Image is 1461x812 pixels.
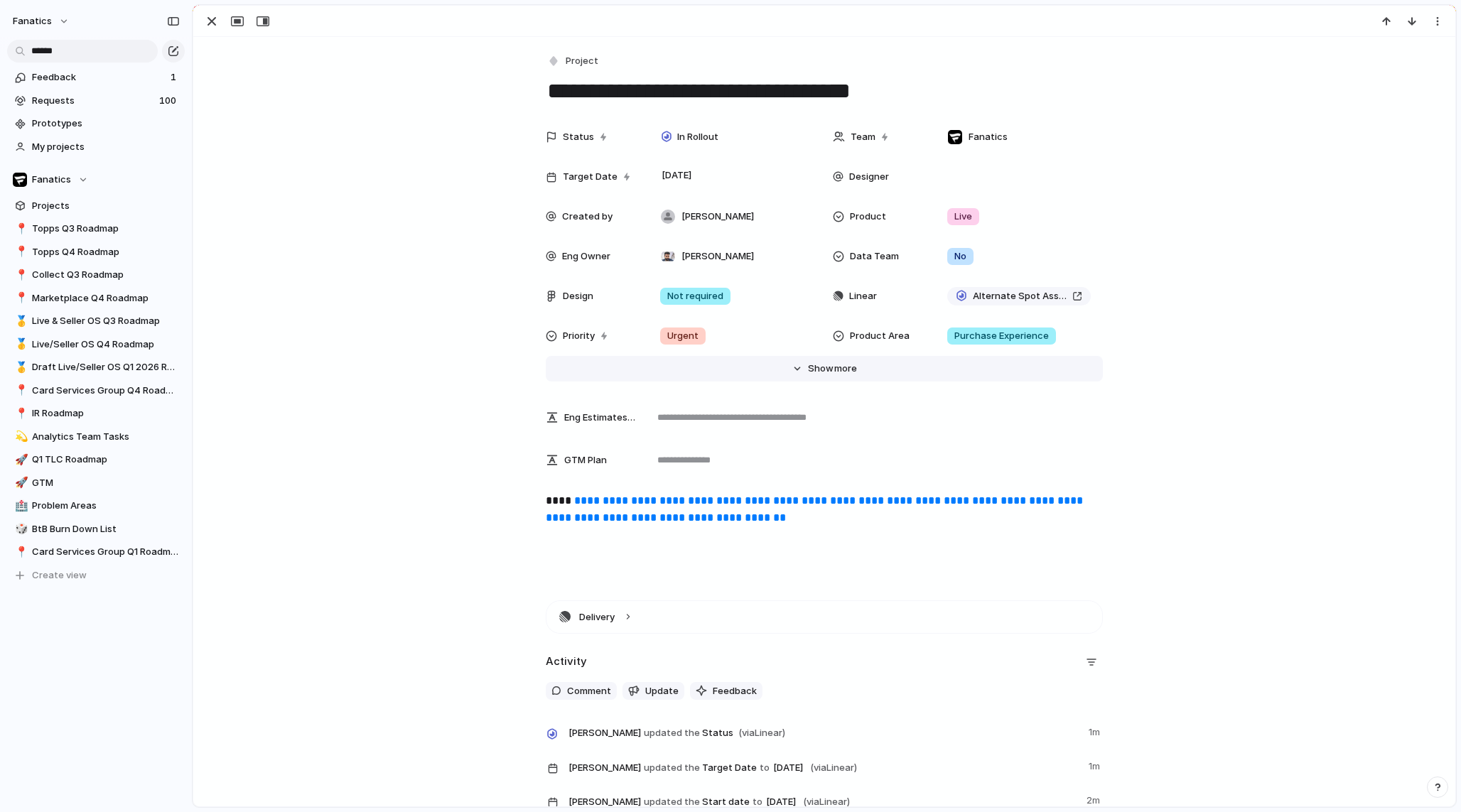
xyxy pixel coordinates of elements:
span: GTM Plan [564,453,607,467]
span: Data Team [850,249,899,264]
span: 2m [1087,791,1103,808]
span: 1m [1089,722,1103,740]
span: Alternate Spot Assigning Approach [973,289,1067,303]
span: Eng Estimates (B/iOs/A/W) in Cycles [564,411,637,425]
span: (via Linear ) [738,726,785,740]
div: 📍 [15,544,25,561]
a: 📍Card Services Group Q4 Roadmap [7,380,185,401]
span: Urgent [667,329,699,343]
span: Update [645,684,679,698]
span: In Rollout [677,130,718,144]
button: fanatics [6,10,77,33]
span: [PERSON_NAME] [681,249,754,264]
button: 📍 [13,406,27,421]
span: Start date [568,791,1078,812]
span: My projects [32,140,180,154]
span: Project [566,54,598,68]
a: 📍Topps Q3 Roadmap [7,218,185,239]
span: (via Linear ) [803,795,850,809]
span: Target Date [563,170,618,184]
a: 🥇Draft Live/Seller OS Q1 2026 Roadmap [7,357,185,378]
a: 🏥Problem Areas [7,495,185,516]
a: 📍IR Roadmap [7,403,185,424]
span: Not required [667,289,723,303]
div: 🎲 [15,521,25,537]
a: 📍Marketplace Q4 Roadmap [7,288,185,309]
span: Created by [562,210,613,224]
span: Topps Q3 Roadmap [32,222,180,236]
button: Feedback [690,682,762,700]
button: 📍 [13,222,27,236]
a: 📍Collect Q3 Roadmap [7,264,185,286]
span: Analytics Team Tasks [32,430,180,444]
button: Fanatics [7,169,185,190]
button: 📍 [13,545,27,559]
button: 🚀 [13,476,27,490]
span: Status [568,722,1080,742]
button: Comment [546,682,617,700]
a: 🎲BtB Burn Down List [7,519,185,540]
span: updated the [644,761,700,775]
span: Target Date [568,757,1080,778]
span: Topps Q4 Roadmap [32,245,180,259]
button: 🥇 [13,360,27,374]
a: 🥇Live & Seller OS Q3 Roadmap [7,310,185,332]
span: BtB Burn Down List [32,522,180,536]
span: Draft Live/Seller OS Q1 2026 Roadmap [32,360,180,374]
span: No [954,249,966,264]
span: (via Linear ) [810,761,857,775]
a: 📍Card Services Group Q1 Roadmap [7,541,185,563]
span: to [760,761,770,775]
div: 📍 [15,221,25,237]
div: 🥇 [15,336,25,352]
span: Eng Owner [562,249,610,264]
button: Project [544,51,603,72]
span: Status [563,130,594,144]
div: 📍 [15,382,25,399]
button: 📍 [13,291,27,305]
span: 1m [1089,757,1103,774]
div: 🚀 [15,452,25,468]
a: 🚀Q1 TLC Roadmap [7,449,185,470]
div: 🏥 [15,498,25,514]
span: Priority [563,329,595,343]
span: IR Roadmap [32,406,180,421]
a: Prototypes [7,113,185,134]
button: 🥇 [13,337,27,352]
button: 📍 [13,384,27,398]
button: 📍 [13,245,27,259]
span: Fanatics [969,130,1008,144]
span: updated the [644,795,700,809]
button: Delivery [546,601,1102,633]
div: 💫 [15,428,25,445]
span: [PERSON_NAME] [681,210,754,224]
button: Showmore [546,356,1103,381]
span: Product [850,210,886,224]
button: 📍 [13,268,27,282]
span: 100 [159,94,179,108]
span: Q1 TLC Roadmap [32,453,180,467]
span: Feedback [713,684,757,698]
button: 🚀 [13,453,27,467]
a: Projects [7,195,185,217]
span: Product Area [850,329,910,343]
div: 📍 [15,267,25,283]
div: 🚀 [15,475,25,491]
button: 🎲 [13,522,27,536]
span: Card Services Group Q1 Roadmap [32,545,180,559]
a: Requests100 [7,90,185,112]
span: Fanatics [32,173,71,187]
span: Comment [567,684,611,698]
div: 📍Topps Q4 Roadmap [7,242,185,263]
span: Purchase Experience [954,329,1049,343]
span: [DATE] [762,794,800,811]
